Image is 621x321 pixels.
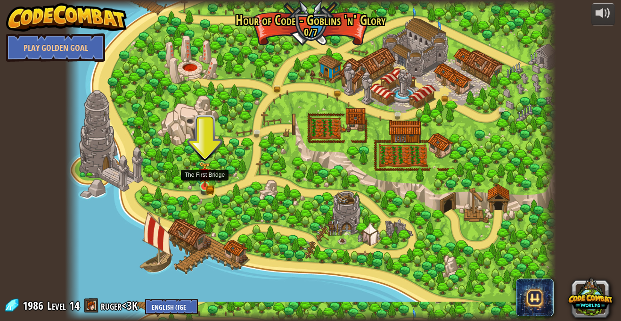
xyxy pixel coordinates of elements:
img: level-banner-unlock.png [199,161,211,187]
span: 14 [69,298,80,313]
img: CodeCombat - Learn how to code by playing a game [6,3,127,32]
span: Level [47,298,66,313]
a: ruger<3K [101,298,140,313]
button: Adjust volume [591,3,615,25]
img: bronze-chest.png [206,186,214,195]
span: 1986 [23,298,46,313]
img: portrait.png [201,171,208,178]
a: Play Golden Goal [6,33,105,62]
